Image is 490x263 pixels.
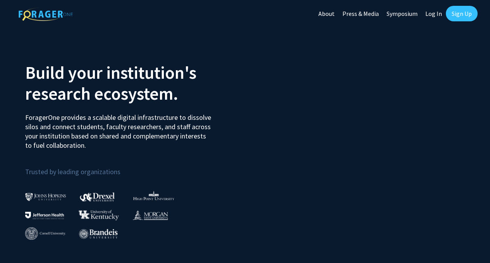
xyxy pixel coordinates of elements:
img: ForagerOne Logo [19,7,73,21]
img: Drexel University [80,192,115,201]
h2: Build your institution's research ecosystem. [25,62,239,104]
p: Trusted by leading organizations [25,156,239,178]
img: Cornell University [25,227,65,240]
a: Sign Up [446,6,478,21]
img: High Point University [133,191,174,200]
img: Morgan State University [132,210,168,220]
img: Brandeis University [79,229,118,239]
p: ForagerOne provides a scalable digital infrastructure to dissolve silos and connect students, fac... [25,107,213,150]
img: University of Kentucky [79,210,119,220]
img: Thomas Jefferson University [25,212,64,219]
img: Johns Hopkins University [25,193,66,201]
